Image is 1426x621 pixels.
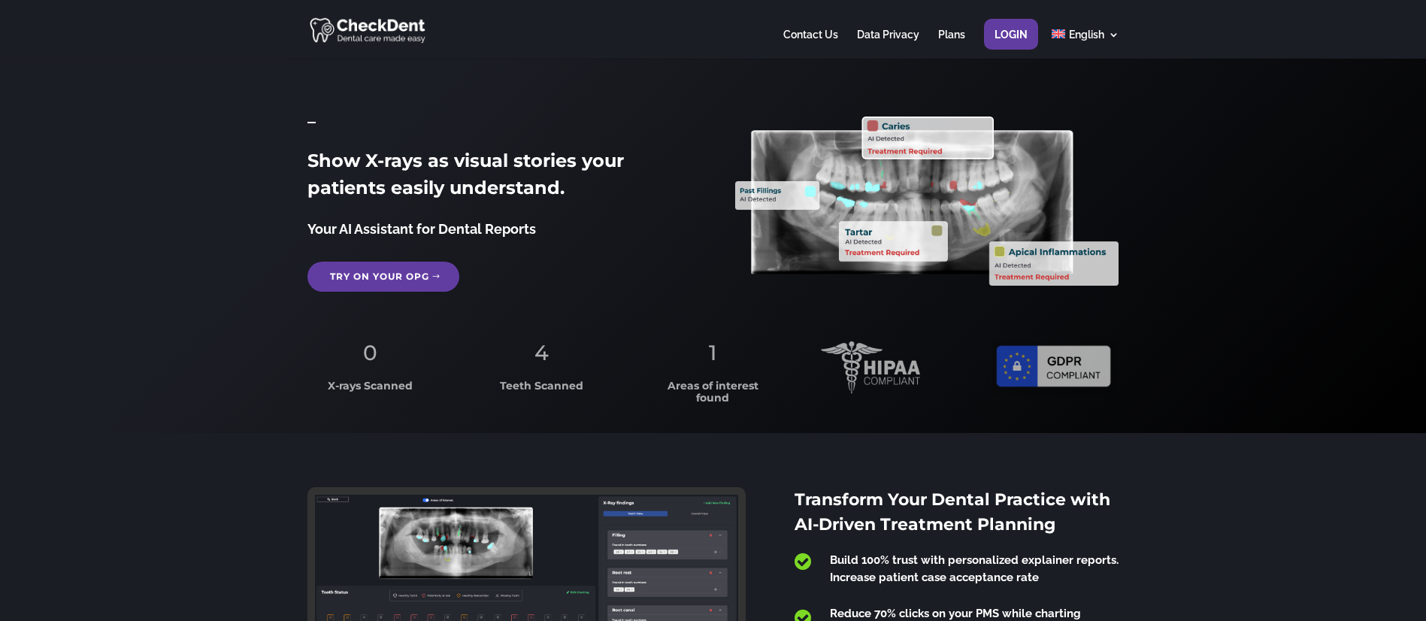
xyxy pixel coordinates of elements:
[709,340,716,365] span: 1
[307,106,316,126] span: _
[307,221,536,237] span: Your AI Assistant for Dental Reports
[307,262,459,292] a: Try on your OPG
[310,15,428,44] img: CheckDent AI
[830,607,1081,620] span: Reduce 70% clicks on your PMS while charting
[534,340,549,365] span: 4
[1069,29,1104,41] span: English
[307,147,691,209] h2: Show X-rays as visual stories your patients easily understand.
[795,489,1110,535] span: Transform Your Dental Practice with AI-Driven Treatment Planning
[830,553,1119,584] span: Build 100% trust with personalized explainer reports. Increase patient case acceptance rate
[1052,29,1119,59] a: English
[783,29,838,59] a: Contact Us
[995,29,1028,59] a: Login
[363,340,377,365] span: 0
[938,29,965,59] a: Plans
[649,380,776,411] h3: Areas of interest found
[735,117,1119,286] img: X_Ray_annotated
[857,29,919,59] a: Data Privacy
[795,552,811,571] span: 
